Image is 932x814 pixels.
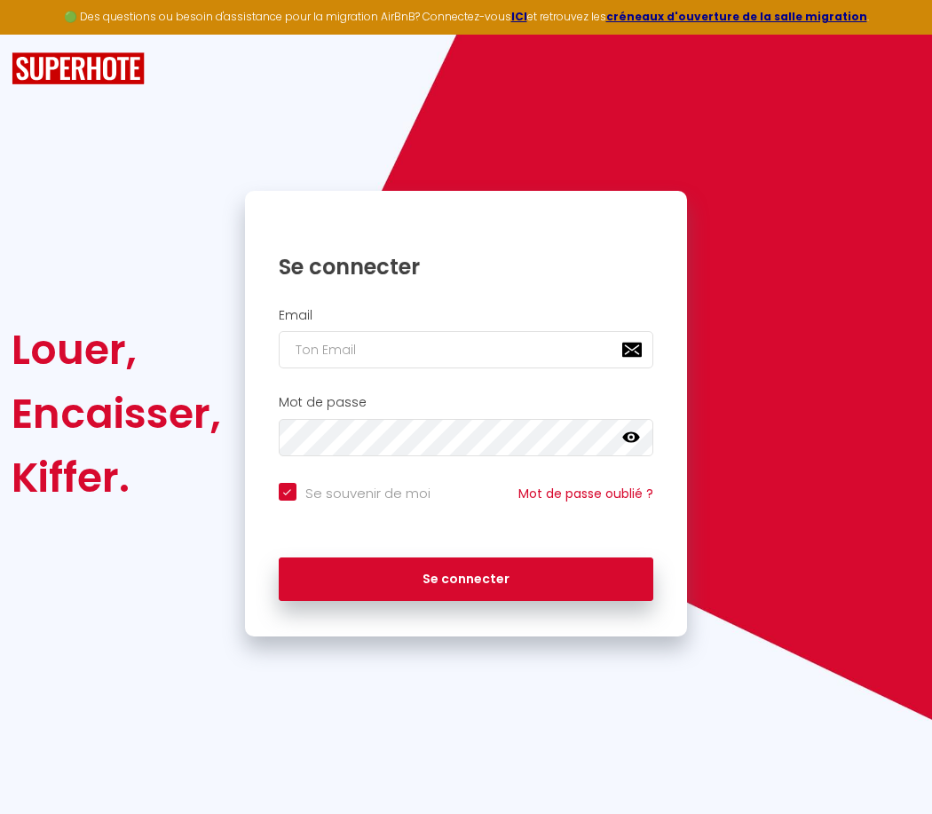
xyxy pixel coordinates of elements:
a: créneaux d'ouverture de la salle migration [606,9,867,24]
div: Encaisser, [12,382,221,446]
div: Kiffer. [12,446,221,510]
button: Se connecter [279,557,654,602]
h2: Email [279,308,654,323]
img: SuperHote logo [12,52,145,85]
h2: Mot de passe [279,395,654,410]
div: Louer, [12,318,221,382]
a: Mot de passe oublié ? [518,485,653,502]
a: ICI [511,9,527,24]
h1: Se connecter [279,253,654,281]
input: Ton Email [279,331,654,368]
